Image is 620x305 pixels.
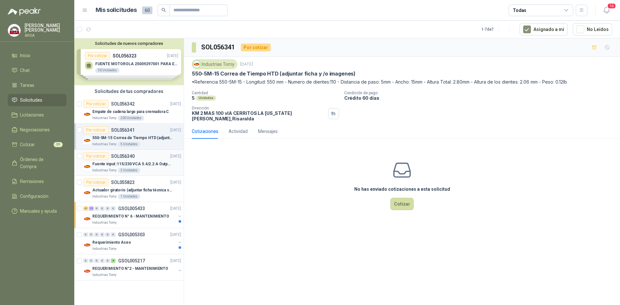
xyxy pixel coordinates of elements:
button: 16 [601,5,612,16]
span: Inicio [20,52,30,59]
p: [DATE] [170,127,181,133]
div: 0 [105,232,110,237]
img: Company Logo [83,215,91,223]
div: 0 [111,206,116,211]
a: Cotizar39 [8,138,67,151]
img: Company Logo [83,137,91,144]
button: Cotizar [390,198,414,210]
img: Company Logo [83,241,91,249]
p: Industrias Tomy [92,168,117,173]
p: SOL056342 [111,102,135,106]
p: 550-5M-15 Correa de Tiempo HTD (adjuntar ficha y /o imagenes) [92,135,173,141]
div: Solicitudes de nuevos compradoresPor cotizarSOL056323[DATE] FUENTE MOTOROLA 25009297001 PARA EP45... [74,38,184,85]
p: [DATE] [170,153,181,159]
a: Configuración [8,190,67,202]
p: [DATE] [170,232,181,238]
div: Cotizaciones [192,128,218,135]
p: SOL055823 [111,180,135,185]
div: Por cotizar [83,152,108,160]
a: Por cotizarSOL056340[DATE] Company LogoFuente input :115/230 VCA 5.4/2.2 A Output: 24 VDC 10 A 47... [74,150,184,176]
p: Crédito 60 días [344,95,617,101]
a: Chat [8,64,67,76]
div: 8 [111,259,116,263]
p: Industrias Tomy [92,272,117,278]
p: Empate de cadena largo para cremadora C [92,109,169,115]
div: Por cotizar [83,100,108,108]
div: 0 [83,259,88,263]
span: Remisiones [20,178,44,185]
div: 0 [111,232,116,237]
a: Inicio [8,49,67,62]
div: 0 [83,232,88,237]
p: GSOL005217 [118,259,145,263]
p: ARSA [25,34,67,37]
div: 0 [89,259,94,263]
div: 1 Unidades [118,194,140,199]
span: Licitaciones [20,111,44,118]
div: 0 [89,232,94,237]
p: [DATE] [170,101,181,107]
a: Por cotizarSOL056342[DATE] Company LogoEmpate de cadena largo para cremadora CIndustrias Tomy200 ... [74,97,184,124]
p: [DATE] [170,258,181,264]
h3: SOL056341 [201,42,236,52]
button: No Leídos [573,23,612,36]
span: search [161,8,166,12]
div: 2 Unidades [118,168,140,173]
p: SOL056341 [111,128,135,132]
div: Unidades [196,96,216,101]
span: Órdenes de Compra [20,156,60,170]
a: Solicitudes [8,94,67,106]
span: 16 [607,3,616,9]
div: Todas [513,7,526,14]
span: 39 [54,142,63,147]
div: 41 [83,206,88,211]
p: Industrias Tomy [92,116,117,121]
p: Industrias Tomy [92,246,117,251]
span: Tareas [20,82,34,89]
img: Company Logo [83,267,91,275]
span: Chat [20,67,30,74]
p: 550-5M-15 Correa de Tiempo HTD (adjuntar ficha y /o imagenes) [192,70,356,77]
p: SOL056340 [111,154,135,158]
span: Configuración [20,193,48,200]
p: [DATE] [240,61,253,67]
div: 200 Unidades [118,116,144,121]
a: Por cotizarSOL056341[DATE] Company Logo550-5M-15 Correa de Tiempo HTD (adjuntar ficha y /o imagen... [74,124,184,150]
p: Dirección [192,106,325,110]
div: 0 [94,232,99,237]
img: Company Logo [8,24,20,36]
div: 15 [89,206,94,211]
a: Remisiones [8,175,67,188]
img: Company Logo [83,110,91,118]
p: [DATE] [170,179,181,186]
div: Actividad [229,128,248,135]
img: Logo peakr [8,8,41,15]
div: Por cotizar [83,126,108,134]
div: 0 [105,206,110,211]
a: Manuales y ayuda [8,205,67,217]
button: Solicitudes de nuevos compradores [77,41,181,46]
div: 0 [105,259,110,263]
span: Manuales y ayuda [20,208,57,215]
p: [PERSON_NAME] [PERSON_NAME] [25,23,67,32]
p: 5 [192,95,195,101]
p: KM 2 MAS 100 vIA CERRITOS LA [US_STATE] [PERSON_NAME] , Risaralda [192,110,325,121]
p: Industrias Tomy [92,142,117,147]
p: REQUERIMIENTO N°2 - MANTENIMIENTO [92,266,168,272]
p: •Referencia 550-5M-15 - Longitud: 550 mm - Numero de dientes:110 - Distancia de paso: 5mm - Ancho... [192,78,612,86]
div: Por cotizar [83,178,108,186]
button: Asignado a mi [520,23,568,36]
h3: No has enviado cotizaciones a esta solicitud [354,186,450,193]
div: 1 - 7 de 7 [481,24,514,35]
span: Solicitudes [20,97,42,104]
p: Fuente input :115/230 VCA 5.4/2.2 A Output: 24 VDC 10 A 47-63 Hz [92,161,173,167]
img: Company Logo [193,61,200,68]
img: Company Logo [83,163,91,170]
div: 5 Unidades [118,142,140,147]
div: Mensajes [258,128,278,135]
p: Condición de pago [344,91,617,95]
p: Cantidad [192,91,339,95]
span: 60 [142,6,152,14]
a: 0 0 0 0 0 0 GSOL005303[DATE] Company LogoRequerimiento AseoIndustrias Tomy [83,231,182,251]
p: GSOL005433 [118,206,145,211]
